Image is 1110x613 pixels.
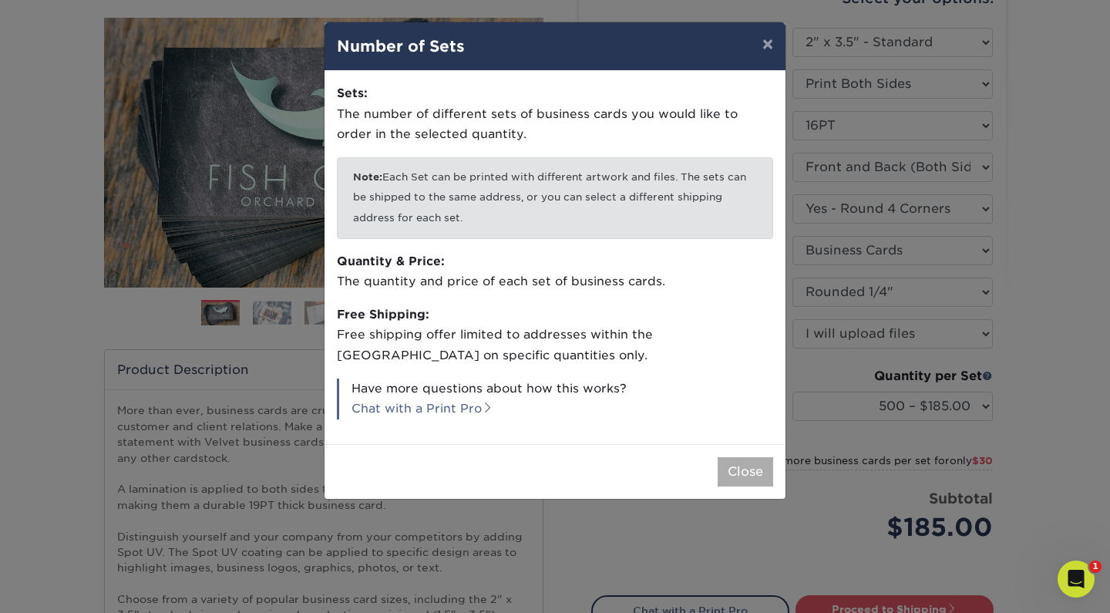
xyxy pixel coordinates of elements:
[337,254,445,268] strong: Quantity & Price:
[353,171,382,183] b: Note:
[337,35,773,58] h4: Number of Sets
[337,251,773,292] p: The quantity and price of each set of business cards.
[337,305,773,366] p: Free shipping offer limited to addresses within the [GEOGRAPHIC_DATA] on specific quantities only.
[1058,561,1095,598] iframe: Intercom live chat
[337,86,368,100] strong: Sets:
[337,307,429,322] strong: Free Shipping:
[351,401,493,416] a: Chat with a Print Pro
[337,157,773,239] p: Each Set can be printed with different artwork and files. The sets can be shipped to the same add...
[337,83,773,145] p: The number of different sets of business cards you would like to order in the selected quantity.
[337,379,773,419] p: Have more questions about how this works?
[718,457,773,487] button: Close
[750,22,785,66] button: ×
[1089,561,1102,573] span: 1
